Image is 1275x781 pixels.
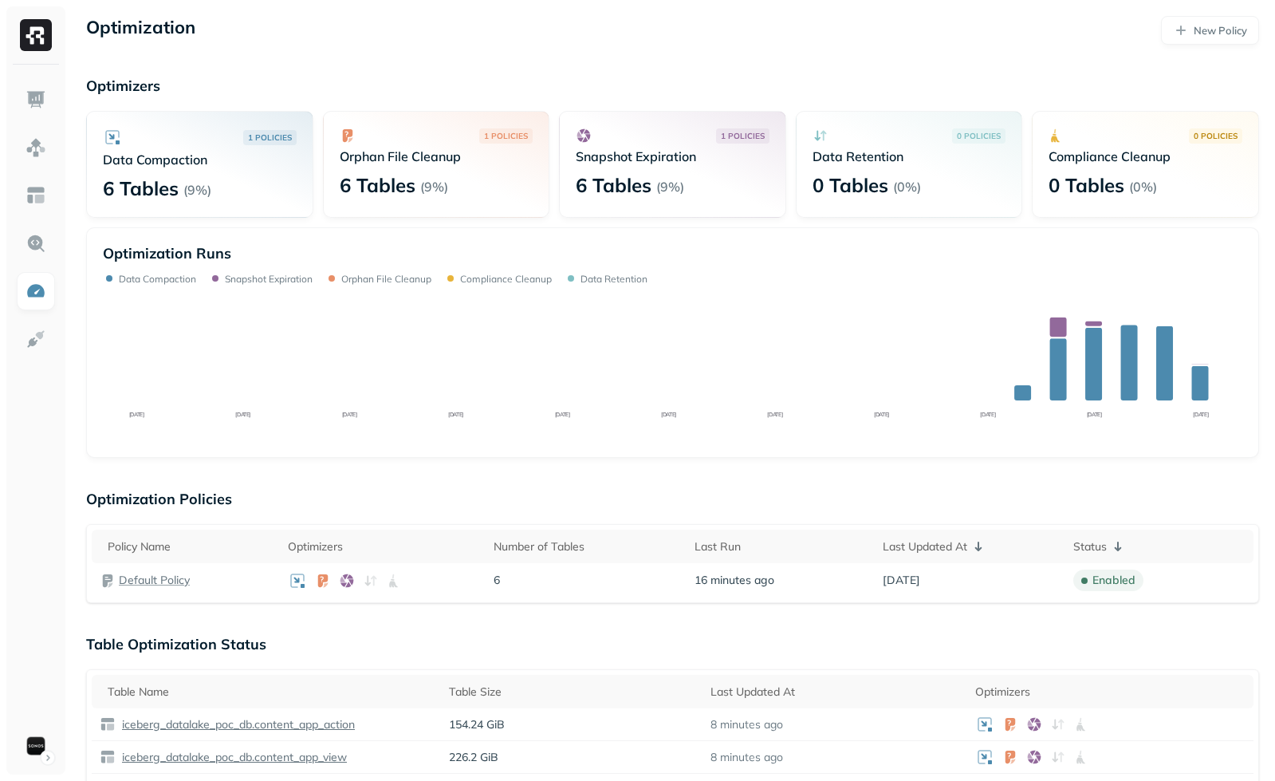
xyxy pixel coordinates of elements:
[225,273,313,285] p: Snapshot Expiration
[721,130,765,142] p: 1 POLICIES
[767,411,782,418] tspan: [DATE]
[975,682,1245,701] div: Optimizers
[980,411,995,418] tspan: [DATE]
[1049,172,1124,198] p: 0 Tables
[119,273,196,285] p: Data Compaction
[119,717,355,732] p: iceberg_datalake_poc_db.content_app_action
[460,273,552,285] p: Compliance Cleanup
[1129,179,1157,195] p: ( 0% )
[494,537,679,556] div: Number of Tables
[710,682,960,701] div: Last Updated At
[1194,130,1238,142] p: 0 POLICIES
[108,682,433,701] div: Table Name
[1049,148,1242,164] p: Compliance Cleanup
[874,411,889,418] tspan: [DATE]
[86,490,1259,508] p: Optimization Policies
[1194,23,1247,38] p: New Policy
[710,717,783,732] p: 8 minutes ago
[576,172,651,198] p: 6 Tables
[119,573,190,588] a: Default Policy
[813,148,1006,164] p: Data Retention
[957,130,1001,142] p: 0 POLICIES
[695,573,774,588] span: 16 minutes ago
[103,176,179,201] p: 6 Tables
[893,179,921,195] p: ( 0% )
[661,411,676,418] tspan: [DATE]
[26,137,46,158] img: Assets
[26,233,46,254] img: Query Explorer
[449,682,695,701] div: Table Size
[103,244,231,262] p: Optimization Runs
[20,19,52,51] img: Ryft
[710,750,783,765] p: 8 minutes ago
[448,411,463,418] tspan: [DATE]
[129,411,144,418] tspan: [DATE]
[656,179,684,195] p: ( 9% )
[100,716,116,732] img: table
[25,735,47,757] img: Sonos
[484,130,528,142] p: 1 POLICIES
[86,635,1259,653] p: Table Optimization Status
[26,185,46,206] img: Asset Explorer
[26,89,46,110] img: Dashboard
[1087,411,1102,418] tspan: [DATE]
[883,537,1057,556] div: Last Updated At
[116,750,347,765] a: iceberg_datalake_poc_db.content_app_view
[576,148,769,164] p: Snapshot Expiration
[695,537,867,556] div: Last Run
[116,717,355,732] a: iceberg_datalake_poc_db.content_app_action
[494,573,679,588] p: 6
[420,179,448,195] p: ( 9% )
[108,537,272,556] div: Policy Name
[555,411,570,418] tspan: [DATE]
[86,16,195,45] p: Optimization
[342,411,357,418] tspan: [DATE]
[883,573,920,588] span: [DATE]
[813,172,888,198] p: 0 Tables
[235,411,250,418] tspan: [DATE]
[26,329,46,349] img: Integrations
[183,182,211,198] p: ( 9% )
[580,273,647,285] p: Data Retention
[1161,16,1259,45] a: New Policy
[26,281,46,302] img: Optimization
[449,717,695,732] p: 154.24 GiB
[1193,411,1208,418] tspan: [DATE]
[1073,537,1245,556] div: Status
[119,750,347,765] p: iceberg_datalake_poc_db.content_app_view
[340,148,533,164] p: Orphan File Cleanup
[248,132,292,144] p: 1 POLICIES
[86,77,1259,95] p: Optimizers
[341,273,431,285] p: Orphan File Cleanup
[100,749,116,765] img: table
[103,152,297,168] p: Data Compaction
[340,172,415,198] p: 6 Tables
[449,750,695,765] p: 226.2 GiB
[288,537,478,556] div: Optimizers
[1092,573,1135,588] p: enabled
